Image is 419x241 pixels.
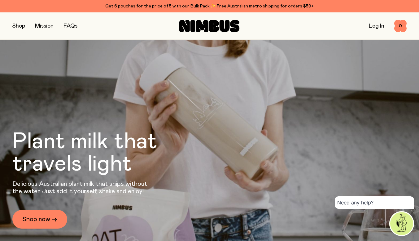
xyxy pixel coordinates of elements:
[394,20,407,32] button: 0
[12,180,151,195] p: Delicious Australian plant milk that ships without the water. Just add it yourself, shake and enjoy!
[390,212,413,235] img: agent
[335,196,414,209] div: Need any help?
[12,2,407,10] div: Get 6 pouches for the price of 5 with our Bulk Pack ✨ Free Australian metro shipping for orders $59+
[63,23,77,29] a: FAQs
[35,23,54,29] a: Mission
[369,23,384,29] a: Log In
[12,210,67,229] a: Shop now →
[12,131,191,175] h1: Plant milk that travels light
